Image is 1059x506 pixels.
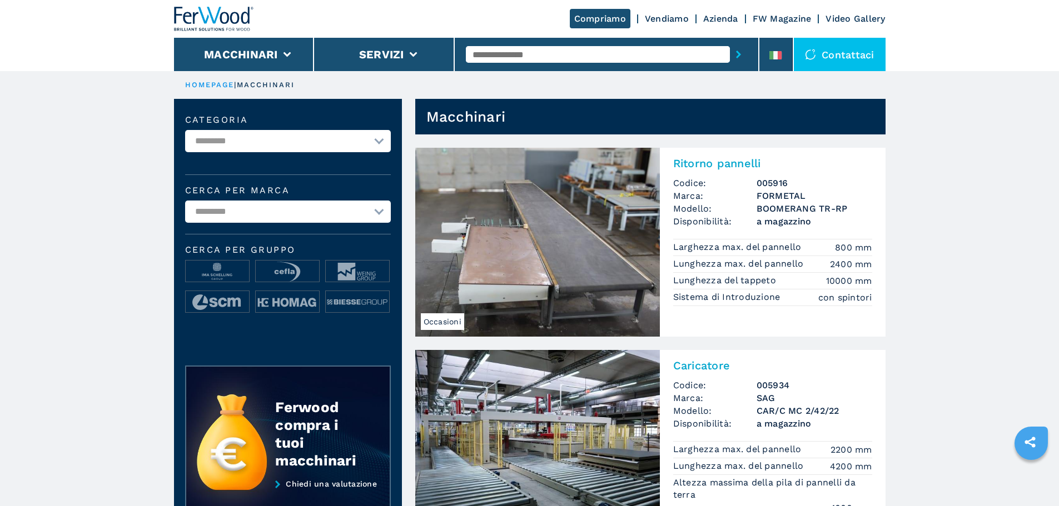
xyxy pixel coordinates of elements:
[204,48,278,61] button: Macchinari
[326,260,389,283] img: image
[185,186,391,195] label: Cerca per marca
[673,177,757,189] span: Codice:
[757,177,872,189] h3: 005916
[1016,428,1044,456] a: sharethis
[174,7,254,31] img: Ferwood
[570,9,630,28] a: Compriamo
[673,258,807,270] p: Lunghezza max. del pannello
[673,157,872,170] h2: Ritorno pannelli
[805,49,816,60] img: Contattaci
[703,13,738,24] a: Azienda
[826,13,885,24] a: Video Gallery
[673,215,757,228] span: Disponibilità:
[673,379,757,392] span: Codice:
[186,291,249,313] img: image
[757,417,872,430] span: a magazzino
[831,443,872,456] em: 2200 mm
[673,417,757,430] span: Disponibilità:
[186,260,249,283] img: image
[753,13,812,24] a: FW Magazine
[757,202,872,215] h3: BOOMERANG TR-RP
[818,291,872,304] em: con spintori
[673,274,779,287] p: Lunghezza del tappeto
[673,404,757,417] span: Modello:
[1012,456,1051,498] iframe: Chat
[426,108,506,126] h1: Macchinari
[234,81,236,89] span: |
[673,202,757,215] span: Modello:
[757,215,872,228] span: a magazzino
[830,460,872,473] em: 4200 mm
[185,116,391,124] label: Categoria
[835,241,872,254] em: 800 mm
[359,48,404,61] button: Servizi
[415,148,660,337] img: Ritorno pannelli FORMETAL BOOMERANG TR-RP
[256,260,319,283] img: image
[794,38,886,71] div: Contattaci
[673,477,872,502] p: Altezza massima della pila di pannelli da terra
[415,148,886,337] a: Ritorno pannelli FORMETAL BOOMERANG TR-RPOccasioniRitorno pannelliCodice:005916Marca:FORMETALMode...
[237,80,295,90] p: macchinari
[757,404,872,417] h3: CAR/C MC 2/42/22
[326,291,389,313] img: image
[673,460,807,472] p: Lunghezza max. del pannello
[830,258,872,270] em: 2400 mm
[645,13,689,24] a: Vendiamo
[673,359,872,372] h2: Caricatore
[730,42,747,67] button: submit-button
[673,189,757,202] span: Marca:
[673,241,804,253] p: Larghezza max. del pannello
[757,379,872,392] h3: 005934
[185,81,235,89] a: HOMEPAGE
[673,392,757,404] span: Marca:
[275,398,367,469] div: Ferwood compra i tuoi macchinari
[757,392,872,404] h3: SAG
[185,246,391,254] span: Cerca per Gruppo
[421,313,464,330] span: Occasioni
[826,274,872,287] em: 10000 mm
[673,443,804,455] p: Larghezza max. del pannello
[757,189,872,202] h3: FORMETAL
[673,291,783,303] p: Sistema di Introduzione
[256,291,319,313] img: image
